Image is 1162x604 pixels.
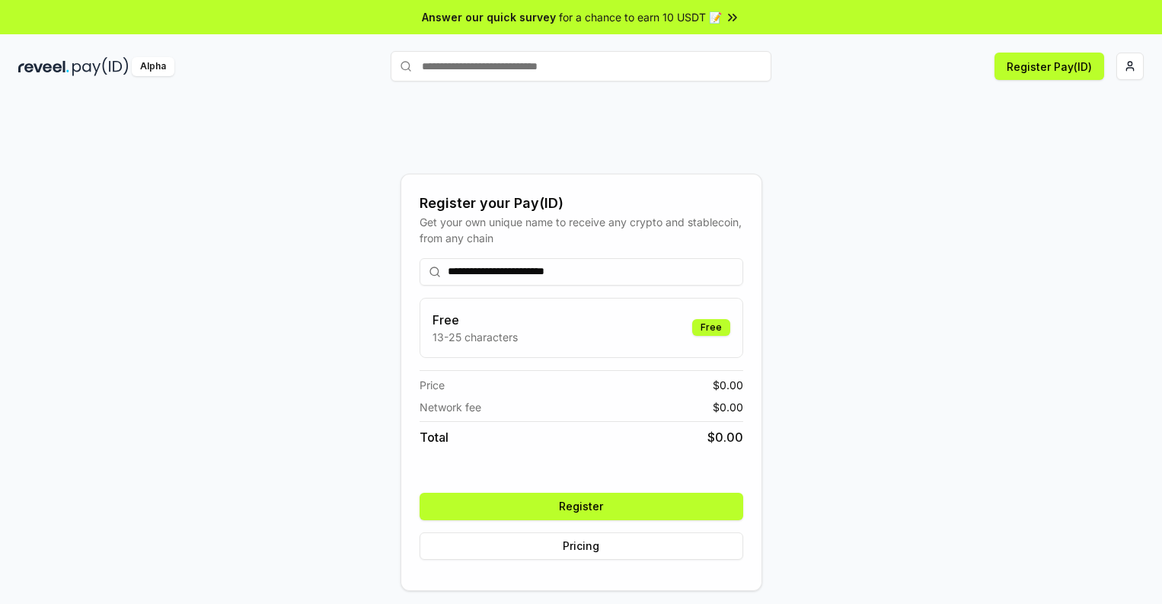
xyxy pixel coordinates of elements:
[433,329,518,345] p: 13-25 characters
[420,532,743,560] button: Pricing
[420,493,743,520] button: Register
[713,377,743,393] span: $ 0.00
[692,319,730,336] div: Free
[420,428,449,446] span: Total
[433,311,518,329] h3: Free
[132,57,174,76] div: Alpha
[420,399,481,415] span: Network fee
[420,193,743,214] div: Register your Pay(ID)
[420,214,743,246] div: Get your own unique name to receive any crypto and stablecoin, from any chain
[559,9,722,25] span: for a chance to earn 10 USDT 📝
[422,9,556,25] span: Answer our quick survey
[18,57,69,76] img: reveel_dark
[72,57,129,76] img: pay_id
[994,53,1104,80] button: Register Pay(ID)
[707,428,743,446] span: $ 0.00
[420,377,445,393] span: Price
[713,399,743,415] span: $ 0.00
